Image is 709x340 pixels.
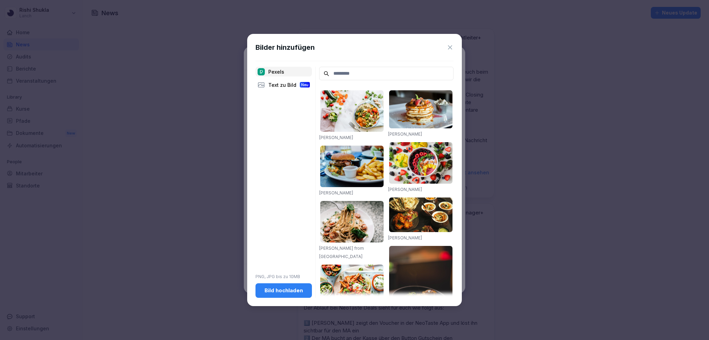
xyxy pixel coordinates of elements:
[255,42,315,53] h1: Bilder hinzufügen
[320,265,384,312] img: pexels-photo-1640772.jpeg
[319,246,364,259] a: [PERSON_NAME] from [GEOGRAPHIC_DATA]
[388,131,422,137] a: [PERSON_NAME]
[255,283,312,298] button: Bild hochladen
[319,135,353,140] a: [PERSON_NAME]
[261,287,306,294] div: Bild hochladen
[300,82,310,88] div: Neu
[389,142,452,184] img: pexels-photo-1099680.jpeg
[389,197,452,232] img: pexels-photo-958545.jpeg
[319,190,353,195] a: [PERSON_NAME]
[389,90,452,128] img: pexels-photo-376464.jpeg
[320,90,384,132] img: pexels-photo-1640777.jpeg
[320,201,384,242] img: pexels-photo-1279330.jpeg
[388,187,422,192] a: [PERSON_NAME]
[258,68,265,75] img: pexels.png
[255,80,312,90] div: Text zu Bild
[388,235,422,240] a: [PERSON_NAME]
[255,67,312,76] div: Pexels
[255,274,312,280] p: PNG, JPG bis zu 10MB
[320,146,384,187] img: pexels-photo-70497.jpeg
